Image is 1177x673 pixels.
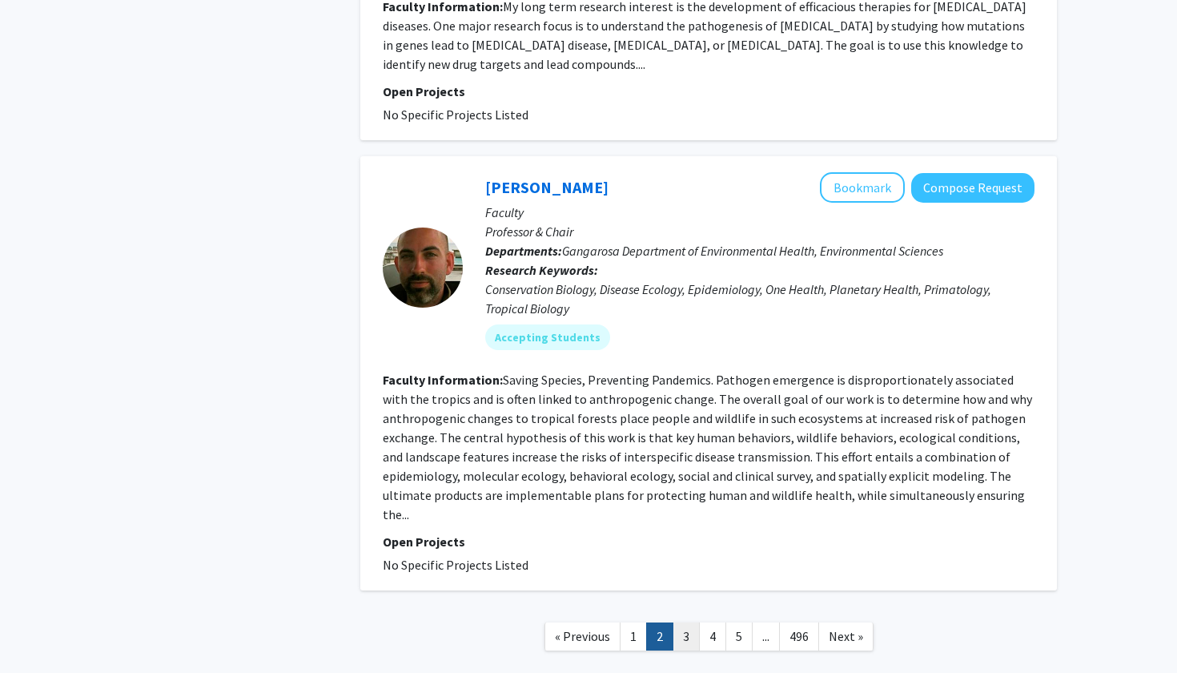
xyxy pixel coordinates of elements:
[562,243,943,259] span: Gangarosa Department of Environmental Health, Environmental Sciences
[485,203,1034,222] p: Faculty
[779,623,819,651] a: 496
[911,173,1034,203] button: Compose Request to Thomas Gillespie
[544,623,621,651] a: Previous
[485,324,610,350] mat-chip: Accepting Students
[383,82,1034,101] p: Open Projects
[383,107,528,123] span: No Specific Projects Listed
[762,628,769,644] span: ...
[485,222,1034,241] p: Professor & Chair
[383,557,528,573] span: No Specific Projects Listed
[485,262,598,278] b: Research Keywords:
[673,623,700,651] a: 3
[646,623,673,651] a: 2
[360,607,1057,671] nav: Page navigation
[555,628,610,644] span: « Previous
[383,372,503,388] b: Faculty Information:
[818,623,874,651] a: Next
[485,243,562,259] b: Departments:
[725,623,753,651] a: 5
[620,623,647,651] a: 1
[383,532,1034,551] p: Open Projects
[485,280,1034,318] div: Conservation Biology, Disease Ecology, Epidemiology, One Health, Planetary Health, Primatology, T...
[485,177,609,197] a: [PERSON_NAME]
[820,172,905,203] button: Add Thomas Gillespie to Bookmarks
[829,628,863,644] span: Next »
[383,372,1032,522] fg-read-more: Saving Species, Preventing Pandemics. Pathogen emergence is disproportionately associated with th...
[699,623,726,651] a: 4
[12,601,68,661] iframe: Chat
